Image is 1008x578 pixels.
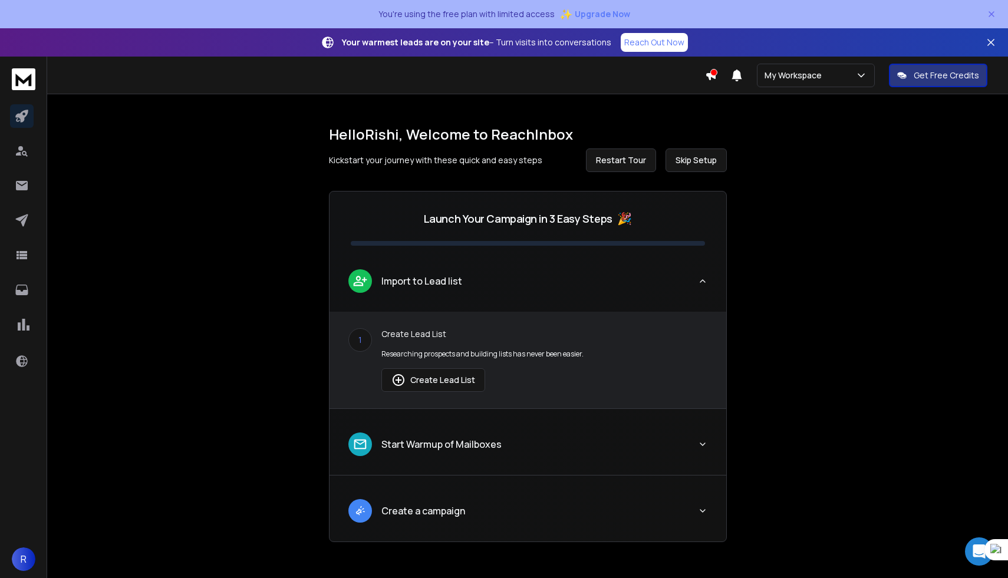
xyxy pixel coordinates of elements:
button: Restart Tour [586,148,656,172]
img: lead [353,437,368,452]
p: – Turn visits into conversations [342,37,611,48]
div: leadImport to Lead list [330,312,726,408]
div: 1 [348,328,372,352]
p: Import to Lead list [381,274,462,288]
p: Reach Out Now [624,37,684,48]
span: Skip Setup [676,154,717,166]
img: lead [353,503,368,518]
div: Open Intercom Messenger [965,537,993,566]
p: My Workspace [765,70,826,81]
p: Start Warmup of Mailboxes [381,437,502,451]
button: Create Lead List [381,368,485,392]
p: Get Free Credits [914,70,979,81]
button: ✨Upgrade Now [559,2,630,26]
button: Skip Setup [666,148,727,172]
p: Create a campaign [381,504,465,518]
button: R [12,547,35,571]
button: leadImport to Lead list [330,260,726,312]
h1: Hello Rishi , Welcome to ReachInbox [329,125,727,144]
span: 🎉 [617,210,632,227]
strong: Your warmest leads are on your site [342,37,489,48]
button: leadCreate a campaign [330,490,726,541]
button: Get Free Credits [889,64,987,87]
button: leadStart Warmup of Mailboxes [330,423,726,475]
p: Launch Your Campaign in 3 Easy Steps [424,210,612,227]
a: Reach Out Now [621,33,688,52]
img: logo [12,68,35,90]
span: Upgrade Now [575,8,630,20]
span: ✨ [559,6,572,22]
p: Create Lead List [381,328,707,340]
p: You're using the free plan with limited access [378,8,555,20]
img: lead [353,273,368,288]
p: Researching prospects and building lists has never been easier. [381,349,707,359]
img: lead [391,373,406,387]
p: Kickstart your journey with these quick and easy steps [329,154,542,166]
